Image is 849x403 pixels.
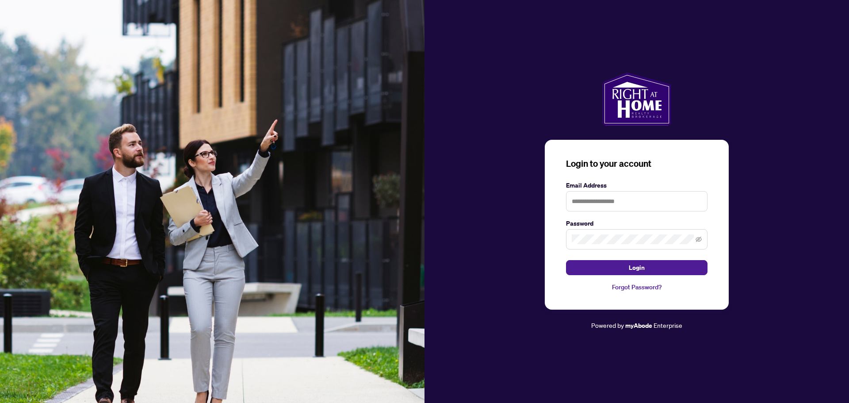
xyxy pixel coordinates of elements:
span: Powered by [591,321,624,329]
a: Forgot Password? [566,282,707,292]
a: myAbode [625,321,652,330]
img: ma-logo [602,73,671,126]
span: Login [629,261,645,275]
span: eye-invisible [696,236,702,242]
h3: Login to your account [566,157,707,170]
button: Login [566,260,707,275]
label: Email Address [566,180,707,190]
label: Password [566,219,707,228]
span: Enterprise [654,321,682,329]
